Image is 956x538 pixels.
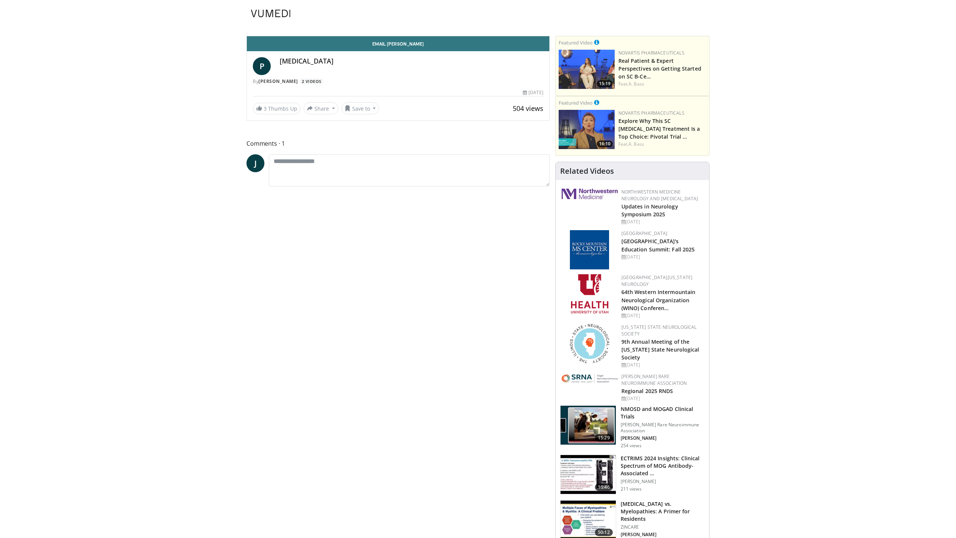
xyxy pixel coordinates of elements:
[561,406,616,445] img: cedb45bb-ebce-4c04-af12-da0a90e1f5e4.150x105_q85_crop-smart_upscale.jpg
[264,105,267,112] span: 3
[621,395,703,402] div: [DATE]
[513,104,543,113] span: 504 views
[621,288,696,311] a: 64th Western Intermountain Neurological Organization (WINO) Conferen…
[280,57,543,65] h4: [MEDICAL_DATA]
[253,57,271,75] a: P
[621,274,693,287] a: [GEOGRAPHIC_DATA][US_STATE] Neurology
[618,50,685,56] a: Novartis Pharmaceuticals
[247,36,549,51] a: Email [PERSON_NAME]
[559,50,615,89] img: 2bf30652-7ca6-4be0-8f92-973f220a5948.png.150x105_q85_crop-smart_upscale.png
[621,524,705,530] p: ZINCARE
[561,455,616,494] img: a26902bc-c528-4bca-b4a0-91492adae00d.150x105_q85_crop-smart_upscale.jpg
[595,529,613,536] span: 50:12
[621,479,705,485] p: [PERSON_NAME]
[246,139,550,148] span: Comments 1
[621,203,678,218] a: Updates in Neurology Symposium 2025
[523,89,543,96] div: [DATE]
[560,455,705,494] a: 16:46 ECTRIMS 2024 Insights: Clinical Spectrum of MOG Antibody-Associated … [PERSON_NAME] 211 views
[597,80,613,87] span: 15:19
[597,140,613,147] span: 16:10
[595,483,613,491] span: 16:46
[299,78,324,84] a: 2 Videos
[559,50,615,89] a: 15:19
[559,39,593,46] small: Featured Video
[594,38,599,46] a: This is paid for by Novartis Pharmaceuticals
[251,10,291,17] img: VuMedi Logo
[253,78,543,85] div: By
[594,98,599,106] a: This is paid for by Novartis Pharmaceuticals
[621,254,703,260] div: [DATE]
[562,189,618,199] img: 2a462fb6-9365-492a-ac79-3166a6f924d8.png.150x105_q85_autocrop_double_scale_upscale_version-0.2.jpg
[621,500,705,523] h3: [MEDICAL_DATA] vs. Myelopathies: A Primer for Residents
[618,56,706,80] h3: Real Patient & Expert Perspectives on Getting Started on SC B-Cell RMS Therapy
[621,435,705,441] p: Michael Levy
[621,312,703,319] div: [DATE]
[621,219,703,225] div: [DATE]
[621,373,687,386] a: [PERSON_NAME] Rare Neuroimmune Association
[559,110,615,149] a: 16:10
[618,110,685,116] a: Novartis Pharmaceuticals
[618,117,706,140] h3: Explore Why This SC B-Cell Treatment Is a Top Choice: Pivotal Trial Results Including Tolerability
[618,81,706,87] div: Feat.
[618,57,701,80] a: Real Patient & Expert Perspectives on Getting Started on SC B-Ce…
[621,486,642,492] p: 211 views
[571,274,608,313] img: f6362829-b0a3-407d-a044-59546adfd345.png.150x105_q85_autocrop_double_scale_upscale_version-0.2.png
[621,324,697,337] a: [US_STATE] State Neurological Society
[621,230,668,236] a: [GEOGRAPHIC_DATA]
[562,374,618,383] img: 3a0c5742-cb9f-4fe5-83cd-25b150cf6f93.png.150x105_q85_autocrop_double_scale_upscale_version-0.2.png
[560,167,614,176] h4: Related Videos
[621,387,673,395] a: Regional 2025 RNDS
[570,230,609,269] img: 6b9b61f7-40d5-4025-982f-9cb3140a35cb.png.150x105_q85_autocrop_double_scale_upscale_version-0.2.jpg
[621,422,705,434] p: [PERSON_NAME] Rare Neuroimmune Association
[560,405,705,449] a: 15:29 NMOSD and MOGAD Clinical Trials [PERSON_NAME] Rare Neuroimmune Association [PERSON_NAME] 25...
[621,362,703,368] div: [DATE]
[595,434,613,442] span: 15:29
[621,443,642,449] p: 254 views
[570,324,609,363] img: 71a8b48c-8850-4916-bbdd-e2f3ccf11ef9.png.150x105_q85_autocrop_double_scale_upscale_version-0.2.png
[621,338,699,361] a: 9th Annual Meeting of the [US_STATE] State Neurological Society
[253,103,301,114] a: 3 Thumbs Up
[559,99,593,106] small: Featured Video
[341,102,379,114] button: Save to
[621,532,705,538] p: Carlos A. Pardo
[618,141,706,148] div: Feat.
[628,81,644,87] a: A. Bass
[621,288,703,311] h2: 64th Western Intermountain Neurological Organization (WINO) Conference
[618,117,700,140] a: Explore Why This SC [MEDICAL_DATA] Treatment Is a Top Choice: Pivotal Trial …
[246,154,264,172] a: J
[621,455,705,477] h3: ECTRIMS 2024 Insights: Clinical Spectrum of MOG Antibody-Associated Disease
[621,238,695,253] a: [GEOGRAPHIC_DATA]'s Education Summit: Fall 2025
[559,110,615,149] img: fac2b8e8-85fa-4965-ac55-c661781e9521.png.150x105_q85_crop-smart_upscale.png
[258,78,298,84] a: [PERSON_NAME]
[621,405,705,420] h3: NMOSD and MOGAD Clinical Trials
[628,141,644,147] a: A. Bass
[304,102,338,114] button: Share
[621,189,698,202] a: Northwestern Medicine Neurology and [MEDICAL_DATA]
